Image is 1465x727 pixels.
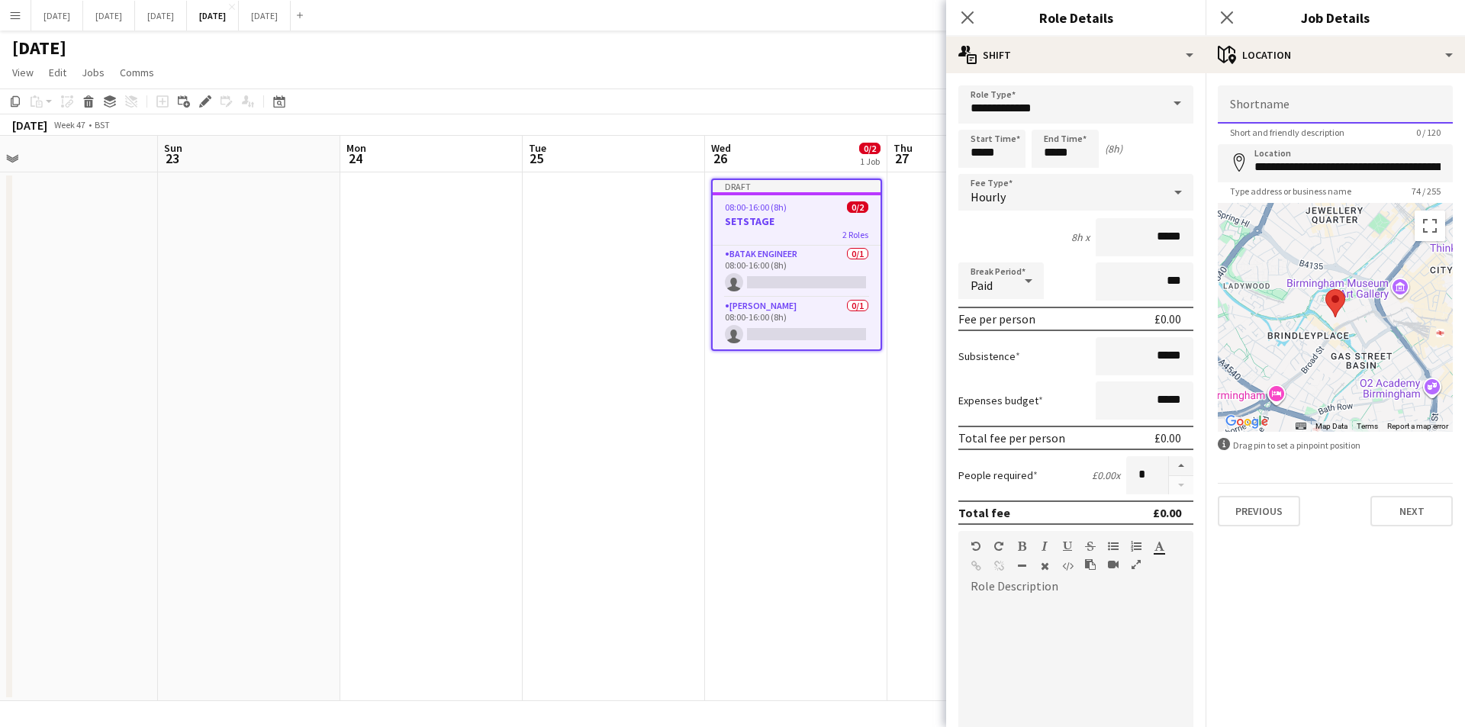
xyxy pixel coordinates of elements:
[43,63,72,82] a: Edit
[1016,540,1027,552] button: Bold
[971,189,1006,204] span: Hourly
[95,119,110,130] div: BST
[713,180,881,192] div: Draft
[1404,127,1453,138] span: 0 / 120
[135,1,187,31] button: [DATE]
[711,179,882,351] app-job-card: Draft08:00-16:00 (8h)0/2SETSTAGE2 RolesBATAK ENGINEER0/108:00-16:00 (8h) [PERSON_NAME]0/108:00-16...
[958,505,1010,520] div: Total fee
[859,143,881,154] span: 0/2
[847,201,868,213] span: 0/2
[164,141,182,155] span: Sun
[1131,558,1141,571] button: Fullscreen
[946,8,1206,27] h3: Role Details
[344,150,366,167] span: 24
[860,156,880,167] div: 1 Job
[958,468,1038,482] label: People required
[12,66,34,79] span: View
[1131,540,1141,552] button: Ordered List
[1108,540,1119,552] button: Unordered List
[50,119,89,130] span: Week 47
[12,37,66,60] h1: [DATE]
[1370,496,1453,526] button: Next
[958,430,1065,446] div: Total fee per person
[1218,127,1357,138] span: Short and friendly description
[958,349,1020,363] label: Subsistence
[187,1,239,31] button: [DATE]
[971,540,981,552] button: Undo
[1415,211,1445,241] button: Toggle fullscreen view
[893,141,913,155] span: Thu
[526,150,546,167] span: 25
[1154,540,1164,552] button: Text Color
[1085,558,1096,571] button: Paste as plain text
[1222,412,1272,432] a: Open this area in Google Maps (opens a new window)
[346,141,366,155] span: Mon
[1169,456,1193,476] button: Increase
[709,150,731,167] span: 26
[1206,8,1465,27] h3: Job Details
[711,141,731,155] span: Wed
[1387,422,1448,430] a: Report a map error
[1399,185,1453,197] span: 74 / 255
[1039,560,1050,572] button: Clear Formatting
[82,66,105,79] span: Jobs
[842,229,868,240] span: 2 Roles
[1092,468,1120,482] div: £0.00 x
[1218,496,1300,526] button: Previous
[83,1,135,31] button: [DATE]
[993,540,1004,552] button: Redo
[713,214,881,228] h3: SETSTAGE
[12,117,47,133] div: [DATE]
[76,63,111,82] a: Jobs
[1315,421,1347,432] button: Map Data
[958,394,1043,407] label: Expenses budget
[1218,185,1364,197] span: Type address or business name
[1071,230,1090,244] div: 8h x
[1218,438,1453,452] div: Drag pin to set a pinpoint position
[1016,560,1027,572] button: Horizontal Line
[162,150,182,167] span: 23
[946,37,1206,73] div: Shift
[239,1,291,31] button: [DATE]
[1154,311,1181,327] div: £0.00
[1062,540,1073,552] button: Underline
[1085,540,1096,552] button: Strikethrough
[725,201,787,213] span: 08:00-16:00 (8h)
[31,1,83,31] button: [DATE]
[1039,540,1050,552] button: Italic
[6,63,40,82] a: View
[971,278,993,293] span: Paid
[1062,560,1073,572] button: HTML Code
[1222,412,1272,432] img: Google
[1296,421,1306,432] button: Keyboard shortcuts
[1206,37,1465,73] div: Location
[529,141,546,155] span: Tue
[713,246,881,298] app-card-role: BATAK ENGINEER0/108:00-16:00 (8h)
[1154,430,1181,446] div: £0.00
[958,311,1035,327] div: Fee per person
[49,66,66,79] span: Edit
[114,63,160,82] a: Comms
[1153,505,1181,520] div: £0.00
[1108,558,1119,571] button: Insert video
[1105,142,1122,156] div: (8h)
[713,298,881,349] app-card-role: [PERSON_NAME]0/108:00-16:00 (8h)
[1357,422,1378,430] a: Terms (opens in new tab)
[120,66,154,79] span: Comms
[891,150,913,167] span: 27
